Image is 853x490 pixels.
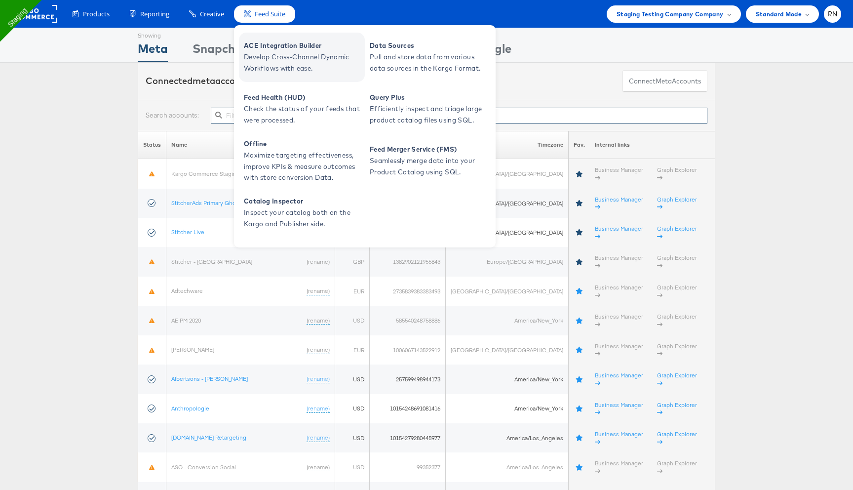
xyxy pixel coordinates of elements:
[307,258,330,266] a: (rename)
[307,405,330,413] a: (rename)
[595,459,643,475] a: Business Manager
[83,9,110,19] span: Products
[171,287,203,294] a: Adtechware
[255,9,285,19] span: Feed Suite
[244,51,362,74] span: Develop Cross-Channel Dynamic Workflows with ease.
[171,317,201,324] a: AE PM 2020
[307,463,330,472] a: (rename)
[307,317,330,325] a: (rename)
[335,365,370,394] td: USD
[657,313,697,328] a: Graph Explorer
[171,463,236,471] a: ASO - Conversion Social
[370,103,488,126] span: Efficiently inspect and triage large product catalog files using SQL.
[171,258,252,265] a: Stitcher - [GEOGRAPHIC_DATA]
[657,401,697,416] a: Graph Explorer
[595,342,643,358] a: Business Manager
[657,196,697,211] a: Graph Explorer
[171,228,204,236] a: Stitcher Live
[335,306,370,335] td: USD
[446,423,569,452] td: America/Los_Angeles
[307,346,330,354] a: (rename)
[140,9,169,19] span: Reporting
[335,277,370,306] td: EUR
[446,452,569,482] td: America/Los_Angeles
[171,375,248,382] a: Albertsons - [PERSON_NAME]
[657,430,697,446] a: Graph Explorer
[171,346,214,353] a: [PERSON_NAME]
[370,365,446,394] td: 257599498944173
[335,335,370,365] td: EUR
[657,254,697,269] a: Graph Explorer
[244,40,362,51] span: ACE Integration Builder
[211,108,707,123] input: Filter
[239,136,365,186] a: Offline Maximize targeting effectiveness, improve KPIs & measure outcomes with store conversion D...
[595,371,643,387] a: Business Manager
[617,9,724,19] span: Staging Testing Company Company
[595,430,643,446] a: Business Manager
[446,306,569,335] td: America/New_York
[365,136,491,186] a: Feed Merger Service (FMS) Seamlessly merge data into your Product Catalog using SQL.
[335,247,370,276] td: GBP
[239,33,365,82] a: ACE Integration Builder Develop Cross-Channel Dynamic Workflows with ease.
[239,84,365,134] a: Feed Health (HUD) Check the status of your feeds that were processed.
[756,9,802,19] span: Standard Mode
[370,423,446,452] td: 10154279280445977
[446,394,569,423] td: America/New_York
[370,335,446,365] td: 1006067143522912
[370,155,488,178] span: Seamlessly merge data into your Product Catalog using SQL.
[657,225,697,240] a: Graph Explorer
[446,218,569,247] td: [GEOGRAPHIC_DATA]/[GEOGRAPHIC_DATA]
[446,335,569,365] td: [GEOGRAPHIC_DATA]/[GEOGRAPHIC_DATA]
[595,166,643,181] a: Business Manager
[595,313,643,328] a: Business Manager
[656,77,672,86] span: meta
[171,405,209,412] a: Anthropologie
[370,394,446,423] td: 10154248691081416
[370,40,488,51] span: Data Sources
[446,131,569,159] th: Timezone
[138,131,166,159] th: Status
[446,159,569,189] td: [GEOGRAPHIC_DATA]/[GEOGRAPHIC_DATA]
[335,452,370,482] td: USD
[595,401,643,416] a: Business Manager
[239,188,365,238] a: Catalog Inspector Inspect your catalog both on the Kargo and Publisher side.
[446,189,569,218] td: [GEOGRAPHIC_DATA]/[GEOGRAPHIC_DATA]
[370,452,446,482] td: 99352377
[244,196,362,207] span: Catalog Inspector
[370,277,446,306] td: 2735839383383493
[193,75,215,86] span: meta
[828,11,838,17] span: RN
[595,196,643,211] a: Business Manager
[657,459,697,475] a: Graph Explorer
[244,103,362,126] span: Check the status of your feeds that were processed.
[370,92,488,103] span: Query Plus
[370,306,446,335] td: 585540248758886
[657,284,697,299] a: Graph Explorer
[166,131,335,159] th: Name
[657,166,697,181] a: Graph Explorer
[446,365,569,394] td: America/New_York
[138,40,168,62] div: Meta
[370,51,488,74] span: Pull and store data from various data sources in the Kargo Format.
[622,70,707,92] button: ConnectmetaAccounts
[370,247,446,276] td: 1382902121955843
[138,28,168,40] div: Showing
[595,225,643,240] a: Business Manager
[307,287,330,295] a: (rename)
[365,84,491,134] a: Query Plus Efficiently inspect and triage large product catalog files using SQL.
[171,170,265,177] a: Kargo Commerce Staging Sandbox
[335,423,370,452] td: USD
[365,33,491,82] a: Data Sources Pull and store data from various data sources in the Kargo Format.
[171,199,264,206] a: StitcherAds Primary Ghost Account
[146,75,254,87] div: Connected accounts
[446,247,569,276] td: Europe/[GEOGRAPHIC_DATA]
[244,92,362,103] span: Feed Health (HUD)
[446,277,569,306] td: [GEOGRAPHIC_DATA]/[GEOGRAPHIC_DATA]
[595,254,643,269] a: Business Manager
[171,434,246,441] a: [DOMAIN_NAME] Retargeting
[244,207,362,230] span: Inspect your catalog both on the Kargo and Publisher side.
[193,40,248,62] div: Snapchat
[657,342,697,358] a: Graph Explorer
[370,144,488,155] span: Feed Merger Service (FMS)
[200,9,224,19] span: Creative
